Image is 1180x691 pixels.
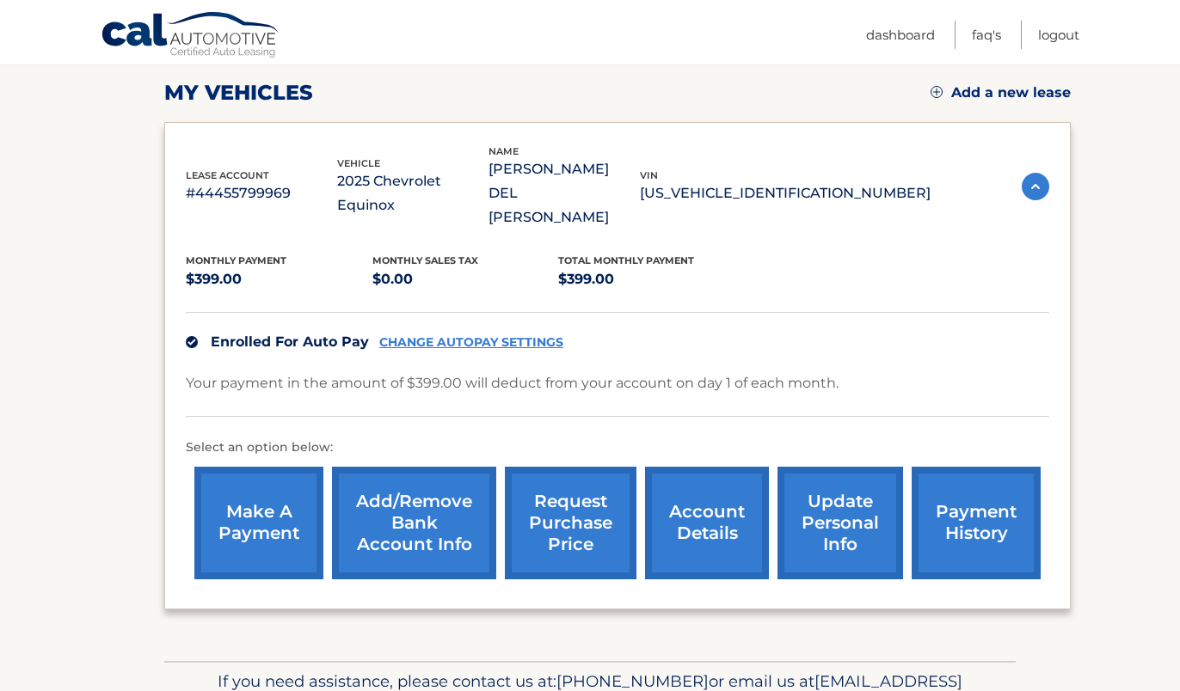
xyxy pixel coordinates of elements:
p: $0.00 [372,267,559,291]
a: Cal Automotive [101,11,281,61]
span: vehicle [337,157,380,169]
span: name [489,145,519,157]
span: lease account [186,169,269,181]
p: #44455799969 [186,181,337,205]
a: Logout [1038,21,1079,49]
p: 2025 Chevrolet Equinox [337,169,489,217]
p: Your payment in the amount of $399.00 will deduct from your account on day 1 of each month. [186,371,839,395]
a: Dashboard [866,21,935,49]
span: Total Monthly Payment [558,254,694,266]
span: Monthly sales Tax [372,254,478,266]
a: make a payment [194,467,323,579]
span: [PHONE_NUMBER] [556,671,709,691]
a: CHANGE AUTOPAY SETTINGS [379,335,563,350]
span: vin [640,169,658,181]
img: add.svg [931,86,943,98]
p: Select an option below: [186,437,1049,458]
a: account details [645,467,769,579]
h2: my vehicles [164,80,313,106]
a: payment history [912,467,1041,579]
a: request purchase price [505,467,636,579]
img: accordion-active.svg [1022,173,1049,200]
p: $399.00 [558,267,745,291]
p: $399.00 [186,267,372,291]
a: FAQ's [972,21,1001,49]
a: Add a new lease [931,84,1071,101]
p: [US_VEHICLE_IDENTIFICATION_NUMBER] [640,181,931,205]
a: update personal info [777,467,903,579]
img: check.svg [186,336,198,348]
p: [PERSON_NAME] DEL [PERSON_NAME] [489,157,640,229]
span: Monthly Payment [186,254,286,266]
a: Add/Remove bank account info [332,467,496,579]
span: Enrolled For Auto Pay [211,333,369,350]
